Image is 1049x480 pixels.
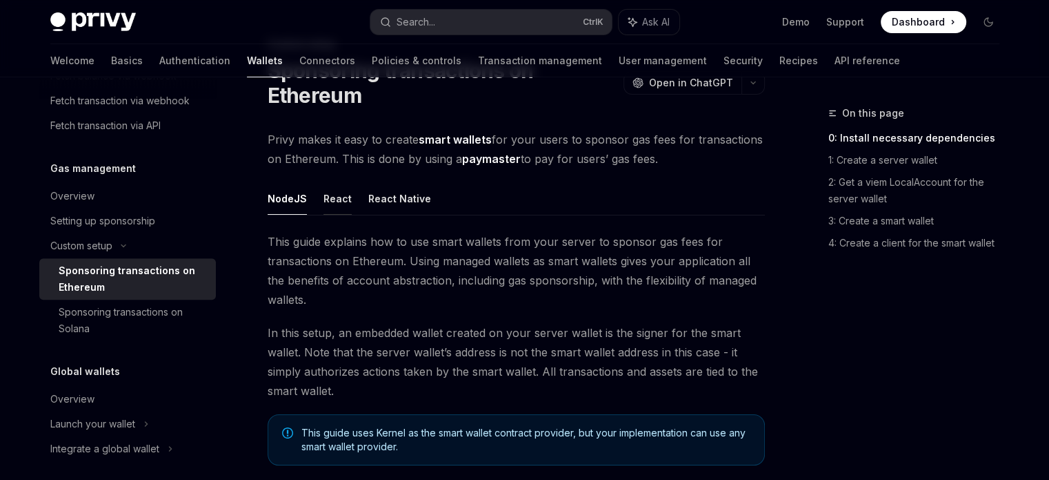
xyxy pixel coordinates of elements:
a: Wallets [247,44,283,77]
a: Sponsoring transactions on Solana [39,300,216,341]
a: 2: Get a viem LocalAccount for the server wallet [828,171,1010,210]
a: Security [723,44,763,77]
div: Integrate a global wallet [50,441,159,457]
div: Sponsoring transactions on Solana [59,304,208,337]
div: Launch your wallet [50,416,135,432]
a: Connectors [299,44,355,77]
button: Open in ChatGPT [623,71,741,95]
button: React [323,182,352,215]
a: Fetch transaction via API [39,113,216,138]
a: paymaster [462,152,521,166]
a: Support [826,15,864,29]
a: User management [619,44,707,77]
a: Fetch transaction via webhook [39,88,216,113]
button: Ask AI [619,10,679,35]
a: Demo [782,15,810,29]
strong: smart wallets [419,133,492,146]
span: Open in ChatGPT [649,76,733,90]
button: Search...CtrlK [370,10,612,35]
h5: Global wallets [50,363,120,380]
a: Basics [111,44,143,77]
span: This guide explains how to use smart wallets from your server to sponsor gas fees for transaction... [268,232,765,309]
button: NodeJS [268,182,307,215]
span: Ctrl K [583,17,603,28]
h5: Gas management [50,160,136,177]
span: Ask AI [642,15,670,29]
span: Privy makes it easy to create for your users to sponsor gas fees for transactions on Ethereum. Th... [268,130,765,169]
div: Fetch transaction via webhook [50,93,190,109]
div: Setting up sponsorship [50,213,155,229]
a: 1: Create a server wallet [828,149,1010,171]
div: Fetch transaction via API [50,117,161,134]
div: Search... [397,14,435,30]
a: Setting up sponsorship [39,209,216,233]
a: Dashboard [881,11,966,33]
span: In this setup, an embedded wallet created on your server wallet is the signer for the smart walle... [268,323,765,401]
a: 3: Create a smart wallet [828,210,1010,232]
a: 0: Install necessary dependencies [828,127,1010,149]
a: Transaction management [478,44,602,77]
div: Sponsoring transactions on Ethereum [59,262,208,296]
div: Overview [50,391,94,407]
span: On this page [842,105,904,122]
span: Dashboard [892,15,945,29]
div: Custom setup [50,238,112,254]
a: API reference [835,44,900,77]
h1: Sponsoring transactions on Ethereum [268,58,618,108]
span: This guide uses Kernel as the smart wallet contract provider, but your implementation can use any... [301,426,750,454]
a: Sponsoring transactions on Ethereum [39,258,216,300]
a: Policies & controls [372,44,461,77]
button: React Native [368,182,431,215]
a: Authentication [159,44,230,77]
a: Overview [39,387,216,412]
a: 4: Create a client for the smart wallet [828,232,1010,254]
svg: Note [282,428,293,439]
a: Welcome [50,44,94,77]
div: Overview [50,188,94,204]
button: Toggle dark mode [977,11,999,33]
a: Overview [39,184,216,209]
img: dark logo [50,12,136,32]
a: Recipes [779,44,818,77]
